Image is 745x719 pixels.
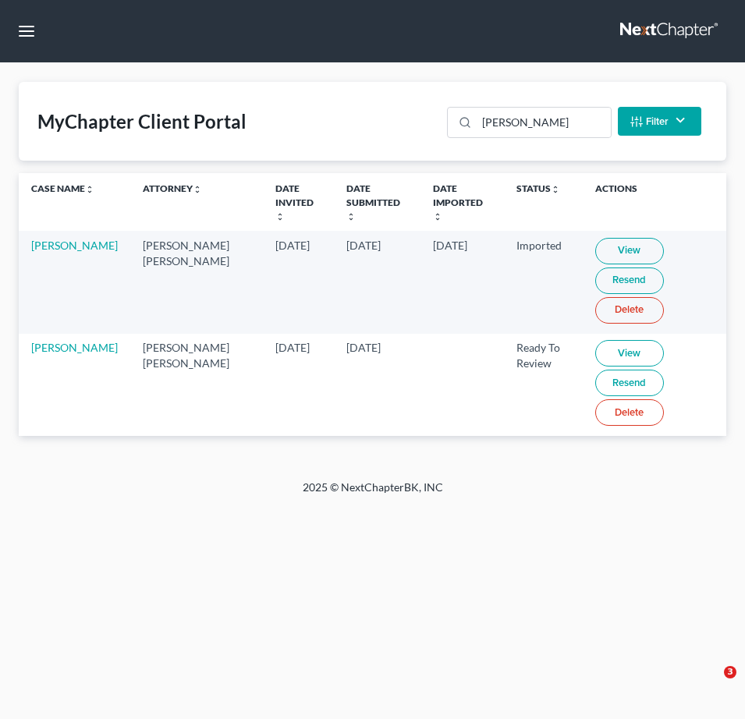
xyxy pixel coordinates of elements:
a: Date Importedunfold_more [433,182,483,221]
i: unfold_more [551,185,560,194]
a: Date Submittedunfold_more [346,182,400,221]
i: unfold_more [346,212,356,221]
i: unfold_more [193,185,202,194]
span: 3 [724,666,736,678]
span: [DATE] [433,239,467,252]
td: [PERSON_NAME] [PERSON_NAME] [130,231,263,333]
a: Resend [595,267,664,294]
td: Ready To Review [504,334,583,436]
a: Date Invitedunfold_more [275,182,314,221]
span: [DATE] [275,341,310,354]
a: View [595,238,664,264]
a: Delete [595,297,664,324]
td: [PERSON_NAME] [PERSON_NAME] [130,334,263,436]
input: Search... [477,108,610,137]
a: Statusunfold_more [516,182,560,194]
a: Resend [595,370,664,396]
button: Filter [618,107,701,136]
span: [DATE] [346,239,381,252]
a: Case Nameunfold_more [31,182,94,194]
th: Actions [583,173,726,231]
a: Delete [595,399,664,426]
i: unfold_more [433,212,442,221]
i: unfold_more [85,185,94,194]
div: MyChapter Client Portal [37,109,247,134]
div: 2025 © NextChapterBK, INC [92,480,654,508]
span: [DATE] [346,341,381,354]
a: Attorneyunfold_more [143,182,202,194]
a: [PERSON_NAME] [31,341,118,354]
i: unfold_more [275,212,285,221]
span: [DATE] [275,239,310,252]
a: View [595,340,664,367]
td: Imported [504,231,583,333]
iframe: Intercom live chat [692,666,729,703]
a: [PERSON_NAME] [31,239,118,252]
